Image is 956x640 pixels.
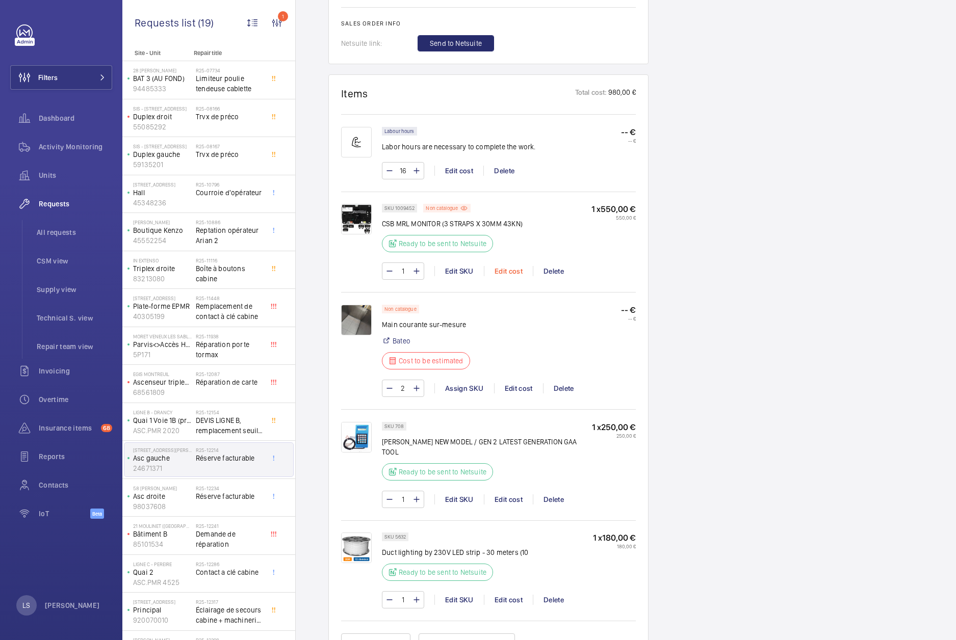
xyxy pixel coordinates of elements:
[39,394,112,405] span: Overtime
[133,181,192,188] p: [STREET_ADDRESS]
[196,447,263,453] h2: R25-12214
[39,509,90,519] span: IoT
[196,415,263,436] span: DEVIS LIGNE B, remplacement seuil, tôle chasse pied et rail
[133,274,192,284] p: 83213080
[133,567,192,577] p: Quai 2
[393,336,410,346] a: Bateo
[22,600,30,610] p: LS
[196,599,263,605] h2: R25-12317
[434,494,484,504] div: Edit SKU
[483,166,525,176] div: Delete
[591,204,636,215] p: 1 x 550,00 €
[196,453,263,463] span: Réserve facturable
[133,599,192,605] p: [STREET_ADDRESS]
[133,339,192,350] p: Parvis<>Accès Hall BV
[45,600,100,610] p: [PERSON_NAME]
[39,480,112,490] span: Contacts
[434,595,484,605] div: Edit SKU
[133,523,192,529] p: 21 Moulinet ([GEOGRAPHIC_DATA])
[384,206,415,210] p: SKU 1009452
[133,235,192,246] p: 45552254
[196,491,263,501] span: Réserve facturable
[494,383,543,393] div: Edit cost
[194,49,261,57] p: Repair title
[196,143,263,149] h2: R25-08167
[39,170,112,180] span: Units
[382,319,476,330] p: Main courante sur-mesure
[196,112,263,122] span: Trvx de préco
[90,509,104,519] span: Beta
[37,313,112,323] span: Technical S. view
[133,149,192,159] p: Duplex gauche
[135,16,198,29] span: Requests list
[484,494,533,504] div: Edit cost
[484,595,533,605] div: Edit cost
[533,494,574,504] div: Delete
[133,159,192,170] p: 59135201
[133,577,192,588] p: ASC.PMR 4525
[196,188,263,198] span: Courroie d'opérateur
[399,356,463,366] p: Cost to be estimated
[196,333,263,339] h2: R25-11938
[101,424,112,432] span: 68
[133,295,192,301] p: [STREET_ADDRESS]
[133,225,192,235] p: Boutique Kenzo
[196,105,263,112] h2: R25-08166
[37,341,112,352] span: Repair team view
[399,238,486,249] p: Ready to be sent to Netsuite
[196,371,263,377] h2: R25-12087
[621,127,636,138] p: -- €
[484,266,533,276] div: Edit cost
[133,350,192,360] p: 5P171
[399,467,486,477] p: Ready to be sent to Netsuite
[133,377,192,387] p: Ascenseur triplex gauche A
[196,485,263,491] h2: R25-12234
[133,73,192,84] p: BAT 3 (AU FOND)
[133,371,192,377] p: EGIS MONTREUIL
[196,377,263,387] span: Réparation de carte
[382,437,592,457] p: [PERSON_NAME] NEW MODEL / GEN 2 LATEST GENERATION GAA TOOL
[133,333,192,339] p: MORET VENEUX LES SABLONS
[196,219,263,225] h2: R25-10886
[133,501,192,512] p: 98037608
[607,87,636,100] p: 980,00 €
[133,561,192,567] p: Ligne C - PEREIRE
[196,73,263,94] span: Limiteur poulie tendeuse cablette
[38,72,58,83] span: Filters
[39,113,112,123] span: Dashboard
[133,605,192,615] p: Principal
[122,49,190,57] p: Site - Unit
[133,311,192,322] p: 40305199
[593,532,636,543] p: 1 x 180,00 €
[133,425,192,436] p: ASC.PMR 2020
[133,453,192,463] p: Asc gauche
[434,266,484,276] div: Edit SKU
[434,166,483,176] div: Edit cost
[39,142,112,152] span: Activity Monitoring
[196,529,263,549] span: Demande de réparation
[593,543,636,549] p: 180,00 €
[39,199,112,209] span: Requests
[37,227,112,237] span: All requests
[434,383,494,393] div: Assign SKU
[133,447,192,453] p: [STREET_ADDRESS][PERSON_NAME]
[133,122,192,132] p: 55085292
[39,366,112,376] span: Invoicing
[430,38,482,48] span: Send to Netsuite
[133,615,192,625] p: 920070010
[382,547,529,557] p: Duct lighting by 230V LED strip - 30 meters (10
[133,529,192,539] p: Bâtiment B
[196,301,263,322] span: Remplacement de contact à clé cabine
[196,181,263,188] h2: R25-10796
[418,35,494,51] button: Send to Netsuite
[133,301,192,311] p: Plate-forme EPMR
[621,305,636,315] p: -- €
[196,67,263,73] h2: R25-07734
[196,295,263,301] h2: R25-11448
[533,266,574,276] div: Delete
[196,257,263,263] h2: R25-11116
[133,188,192,198] p: Hall
[196,567,263,577] span: Contact a clé cabine
[196,523,263,529] h2: R25-12241
[543,383,584,393] div: Delete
